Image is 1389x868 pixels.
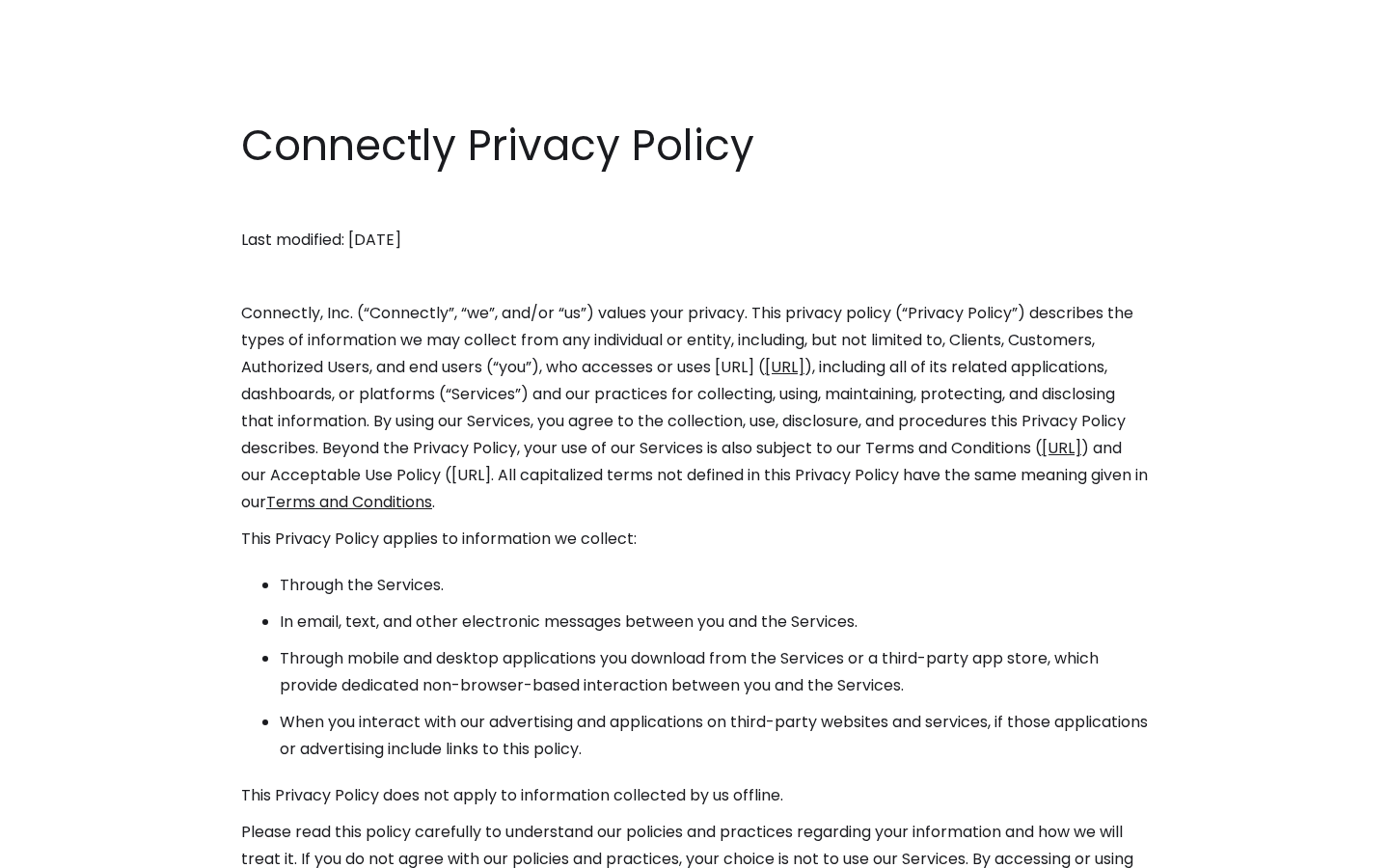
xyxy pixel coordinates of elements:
[280,572,1148,599] li: Through the Services.
[241,263,1148,290] p: ‍
[241,782,1148,809] p: This Privacy Policy does not apply to information collected by us offline.
[765,356,804,378] a: [URL]
[241,227,1148,254] p: Last modified: [DATE]
[280,609,1148,636] li: In email, text, and other electronic messages between you and the Services.
[241,116,1148,176] h1: Connectly Privacy Policy
[1042,437,1081,459] a: [URL]
[241,190,1148,217] p: ‍
[280,709,1148,763] li: When you interact with our advertising and applications on third-party websites and services, if ...
[19,832,116,861] aside: Language selected: English
[241,526,1148,553] p: This Privacy Policy applies to information we collect:
[39,834,116,861] ul: Language list
[266,491,432,513] a: Terms and Conditions
[280,645,1148,699] li: Through mobile and desktop applications you download from the Services or a third-party app store...
[241,300,1148,516] p: Connectly, Inc. (“Connectly”, “we”, and/or “us”) values your privacy. This privacy policy (“Priva...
